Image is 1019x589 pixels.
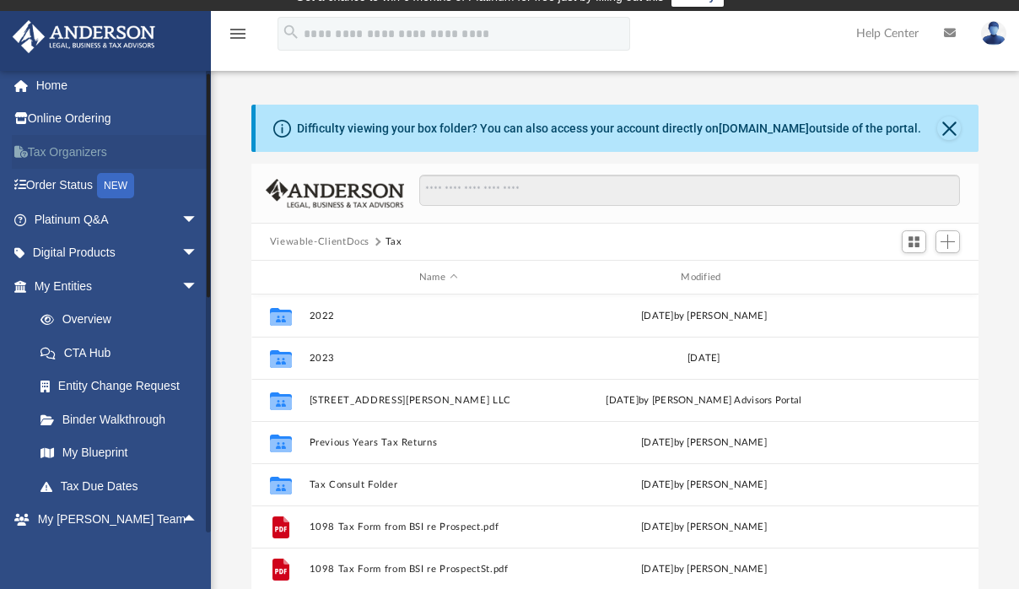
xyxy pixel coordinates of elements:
[902,230,927,254] button: Switch to Grid View
[12,135,224,169] a: Tax Organizers
[719,122,809,135] a: [DOMAIN_NAME]
[24,436,215,470] a: My Blueprint
[574,270,833,285] div: Modified
[24,336,224,370] a: CTA Hub
[12,102,224,136] a: Online Ordering
[309,311,567,322] button: 2022
[308,270,567,285] div: Name
[24,469,224,503] a: Tax Due Dates
[282,23,300,41] i: search
[574,351,833,366] div: [DATE]
[24,370,224,403] a: Entity Change Request
[24,403,224,436] a: Binder Walkthrough
[574,520,833,535] div: [DATE] by [PERSON_NAME]
[12,68,224,102] a: Home
[12,269,224,303] a: My Entitiesarrow_drop_down
[937,116,961,140] button: Close
[8,20,160,53] img: Anderson Advisors Platinum Portal
[181,503,215,538] span: arrow_drop_up
[981,21,1006,46] img: User Pic
[309,521,567,532] button: 1098 Tax Form from BSI re Prospect.pdf
[309,564,567,575] button: 1098 Tax Form from BSI re ProspectSt.pdf
[309,437,567,448] button: Previous Years Tax Returns
[297,120,921,138] div: Difficulty viewing your box folder? You can also access your account directly on outside of the p...
[259,270,301,285] div: id
[574,435,833,451] div: [DATE] by [PERSON_NAME]
[24,303,224,337] a: Overview
[12,169,224,203] a: Order StatusNEW
[228,32,248,44] a: menu
[309,479,567,490] button: Tax Consult Folder
[309,395,567,406] button: [STREET_ADDRESS][PERSON_NAME] LLC
[12,236,224,270] a: Digital Productsarrow_drop_down
[270,235,369,250] button: Viewable-ClientDocs
[12,203,224,236] a: Platinum Q&Aarrow_drop_down
[935,230,961,254] button: Add
[309,353,567,364] button: 2023
[181,203,215,237] span: arrow_drop_down
[419,175,961,207] input: Search files and folders
[181,269,215,304] span: arrow_drop_down
[574,562,833,577] div: [DATE] by [PERSON_NAME]
[574,393,833,408] div: [DATE] by [PERSON_NAME] Advisors Portal
[228,24,248,44] i: menu
[574,478,833,493] div: [DATE] by [PERSON_NAME]
[12,503,215,537] a: My [PERSON_NAME] Teamarrow_drop_up
[840,270,958,285] div: id
[385,235,402,250] button: Tax
[181,236,215,271] span: arrow_drop_down
[97,173,134,198] div: NEW
[574,309,833,324] div: [DATE] by [PERSON_NAME]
